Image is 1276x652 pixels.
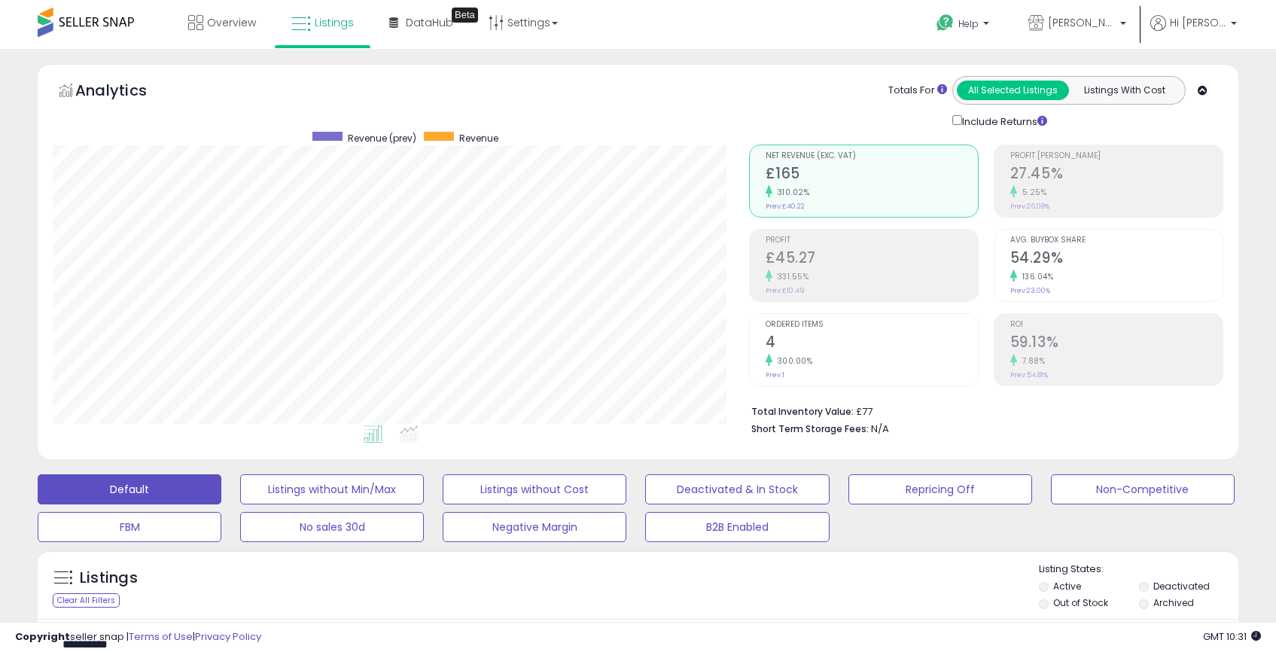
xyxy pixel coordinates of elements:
small: Prev: 23.00% [1010,286,1050,295]
button: Default [38,474,221,504]
small: 136.04% [1017,271,1054,282]
button: Repricing Off [848,474,1032,504]
li: £77 [751,401,1212,419]
h2: £165 [766,165,978,185]
span: 2025-09-11 10:31 GMT [1203,629,1261,644]
button: Listings With Cost [1068,81,1180,100]
span: DataHub [406,15,453,30]
label: Active [1053,580,1081,593]
h2: £45.27 [766,249,978,270]
h2: 4 [766,334,978,354]
h2: 59.13% [1010,334,1223,354]
small: Prev: 1 [766,370,784,379]
span: Hi [PERSON_NAME] [1170,15,1226,30]
h2: 54.29% [1010,249,1223,270]
small: 300.00% [772,355,813,367]
button: All Selected Listings [957,81,1069,100]
span: Overview [207,15,256,30]
span: Profit [766,236,978,245]
button: Negative Margin [443,512,626,542]
small: Prev: 26.08% [1010,202,1049,211]
span: N/A [871,422,889,436]
div: Include Returns [941,112,1065,129]
button: Non-Competitive [1051,474,1235,504]
button: Deactivated & In Stock [645,474,829,504]
span: Revenue (prev) [348,132,416,145]
small: Prev: 54.81% [1010,370,1048,379]
span: Profit [PERSON_NAME] [1010,152,1223,160]
div: seller snap | | [15,630,261,644]
span: [PERSON_NAME] [1048,15,1116,30]
button: No sales 30d [240,512,424,542]
small: Prev: £10.49 [766,286,805,295]
h5: Listings [80,568,138,589]
strong: Copyright [15,629,70,644]
button: Listings without Min/Max [240,474,424,504]
small: 5.25% [1017,187,1047,198]
span: ROI [1010,321,1223,329]
b: Short Term Storage Fees: [751,422,869,435]
span: Net Revenue (Exc. VAT) [766,152,978,160]
label: Archived [1153,596,1194,609]
div: Clear All Filters [53,593,120,608]
span: Revenue [459,132,498,145]
i: Get Help [936,14,955,32]
a: Privacy Policy [195,629,261,644]
button: FBM [38,512,221,542]
a: Help [924,2,1004,49]
span: Avg. Buybox Share [1010,236,1223,245]
a: Hi [PERSON_NAME] [1150,15,1237,49]
b: Total Inventory Value: [751,405,854,418]
small: Prev: £40.22 [766,202,805,211]
span: Ordered Items [766,321,978,329]
div: Tooltip anchor [452,8,478,23]
span: Help [958,17,979,30]
label: Out of Stock [1053,596,1108,609]
small: 7.88% [1017,355,1046,367]
button: Listings without Cost [443,474,626,504]
h2: 27.45% [1010,165,1223,185]
div: Totals For [888,84,947,98]
span: Listings [315,15,354,30]
small: 331.55% [772,271,809,282]
button: B2B Enabled [645,512,829,542]
a: Terms of Use [129,629,193,644]
small: 310.02% [772,187,810,198]
p: Listing States: [1039,562,1238,577]
label: Deactivated [1153,580,1210,593]
h5: Analytics [75,80,176,105]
